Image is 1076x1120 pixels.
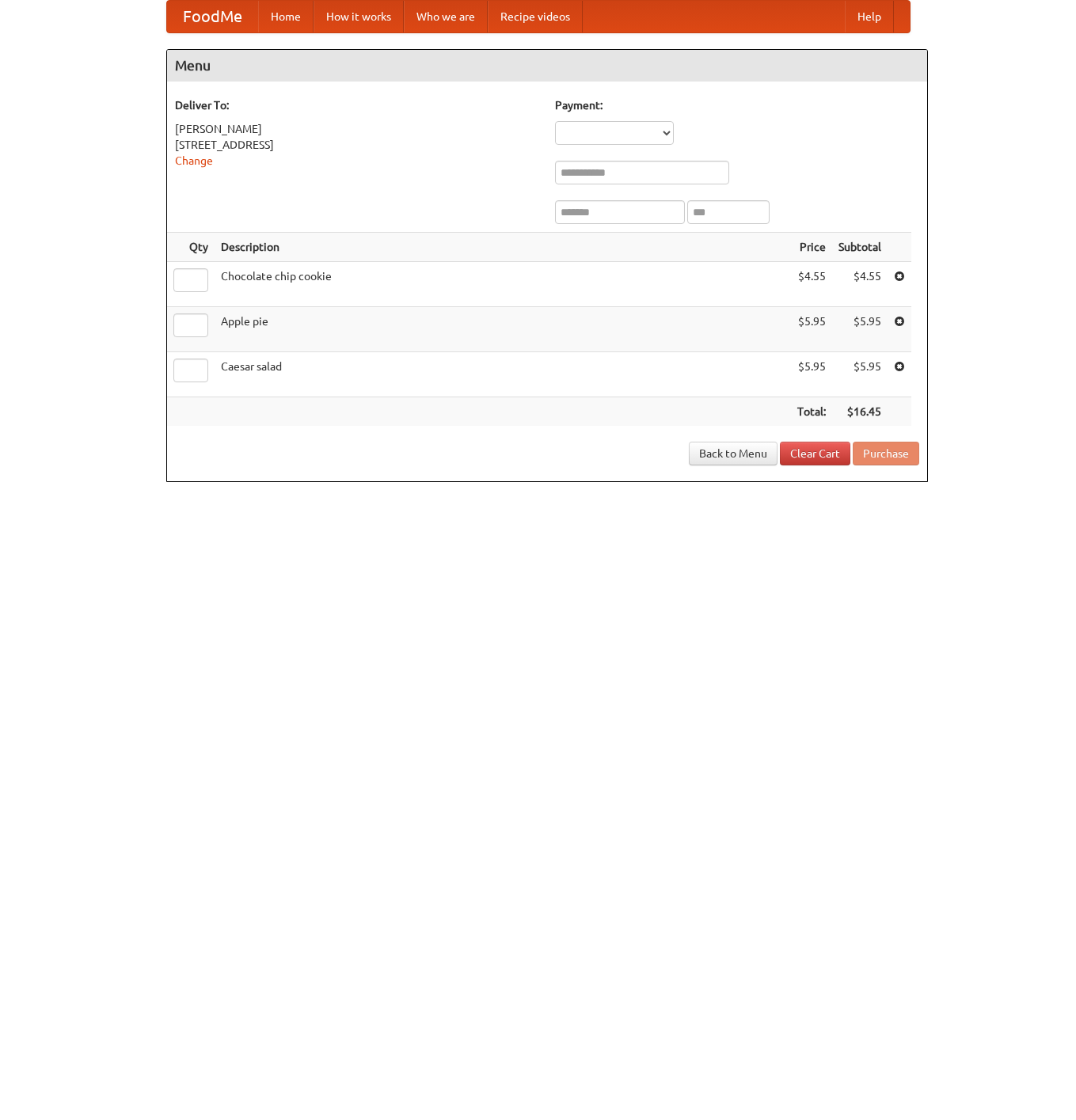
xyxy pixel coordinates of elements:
[689,442,778,465] a: Back to Menu
[791,397,832,427] th: Total:
[215,233,791,262] th: Description
[853,442,919,465] button: Purchase
[791,262,832,307] td: $4.55
[258,1,314,32] a: Home
[175,97,539,113] h5: Deliver To:
[175,137,539,153] div: [STREET_ADDRESS]
[780,442,850,465] a: Clear Cart
[215,352,791,397] td: Caesar salad
[832,233,888,262] th: Subtotal
[791,233,832,262] th: Price
[215,307,791,352] td: Apple pie
[215,262,791,307] td: Chocolate chip cookie
[832,262,888,307] td: $4.55
[832,397,888,427] th: $16.45
[167,50,927,82] h4: Menu
[845,1,894,32] a: Help
[314,1,404,32] a: How it works
[175,154,213,167] a: Change
[488,1,583,32] a: Recipe videos
[167,1,258,32] a: FoodMe
[832,352,888,397] td: $5.95
[791,352,832,397] td: $5.95
[555,97,919,113] h5: Payment:
[167,233,215,262] th: Qty
[791,307,832,352] td: $5.95
[175,121,539,137] div: [PERSON_NAME]
[832,307,888,352] td: $5.95
[404,1,488,32] a: Who we are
